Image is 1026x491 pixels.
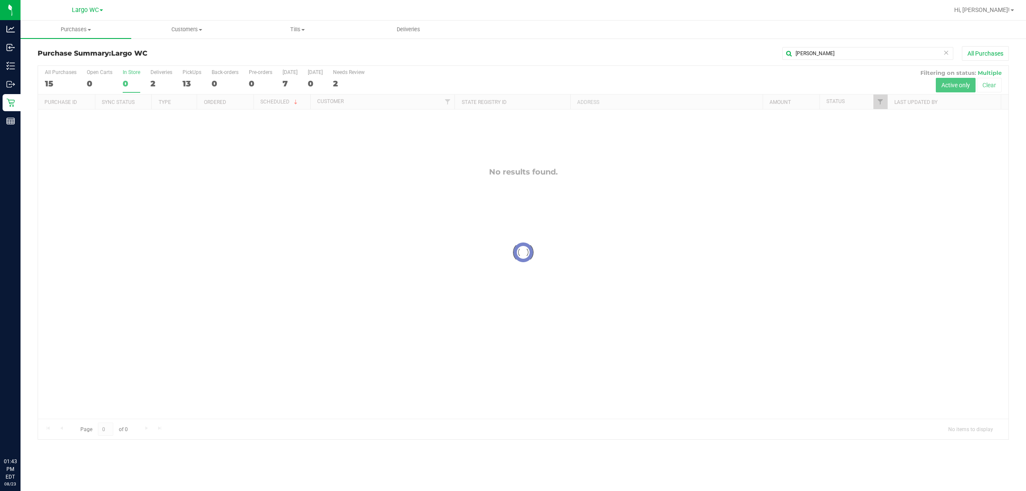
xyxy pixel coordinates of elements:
[353,21,464,38] a: Deliveries
[943,47,949,58] span: Clear
[4,458,17,481] p: 01:43 PM EDT
[38,50,361,57] h3: Purchase Summary:
[111,49,147,57] span: Largo WC
[242,26,352,33] span: Tills
[4,481,17,487] p: 08/23
[242,21,353,38] a: Tills
[21,26,131,33] span: Purchases
[954,6,1010,13] span: Hi, [PERSON_NAME]!
[9,423,34,448] iframe: Resource center
[6,25,15,33] inline-svg: Analytics
[385,26,432,33] span: Deliveries
[131,21,242,38] a: Customers
[132,26,242,33] span: Customers
[6,62,15,70] inline-svg: Inventory
[6,117,15,125] inline-svg: Reports
[962,46,1009,61] button: All Purchases
[6,80,15,89] inline-svg: Outbound
[6,43,15,52] inline-svg: Inbound
[6,98,15,107] inline-svg: Retail
[21,21,131,38] a: Purchases
[72,6,99,14] span: Largo WC
[782,47,953,60] input: Search Purchase ID, Original ID, State Registry ID or Customer Name...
